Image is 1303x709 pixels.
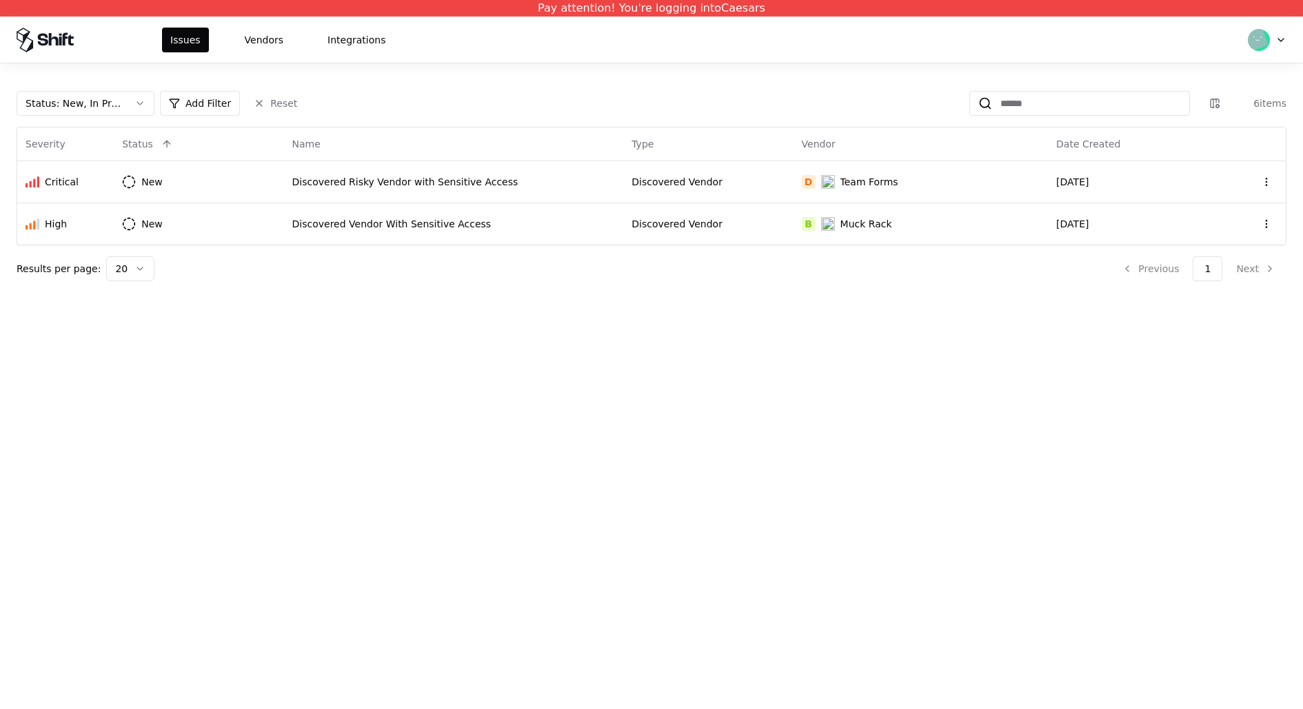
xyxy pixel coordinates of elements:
div: Critical [45,175,79,189]
button: Add Filter [160,91,240,116]
div: 6 items [1231,96,1286,110]
div: Vendor [802,137,836,151]
div: High [45,217,67,231]
div: Muck Rack [840,217,892,231]
div: New [141,175,163,189]
button: New [122,169,188,194]
div: Team Forms [840,175,898,189]
div: Status [122,137,153,151]
img: Team Forms [821,175,835,189]
button: Vendors [236,28,292,52]
button: New [122,212,188,236]
div: Type [632,137,654,151]
div: Severity [26,137,65,151]
button: Reset [245,91,305,116]
div: [DATE] [1056,217,1209,231]
button: 1 [1193,256,1222,281]
div: Discovered Vendor [632,175,785,189]
div: Discovered Vendor With Sensitive Access [292,217,616,231]
div: [DATE] [1056,175,1209,189]
p: Results per page: [17,262,101,276]
div: B [802,217,816,231]
img: Muck Rack [821,217,835,231]
div: Discovered Vendor [632,217,785,231]
button: Integrations [319,28,394,52]
button: Issues [162,28,209,52]
div: New [141,217,163,231]
nav: pagination [1111,256,1286,281]
div: D [802,175,816,189]
div: Date Created [1056,137,1120,151]
div: Status : New, In Progress [26,96,123,110]
div: Discovered Risky Vendor with Sensitive Access [292,175,616,189]
div: Name [292,137,321,151]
